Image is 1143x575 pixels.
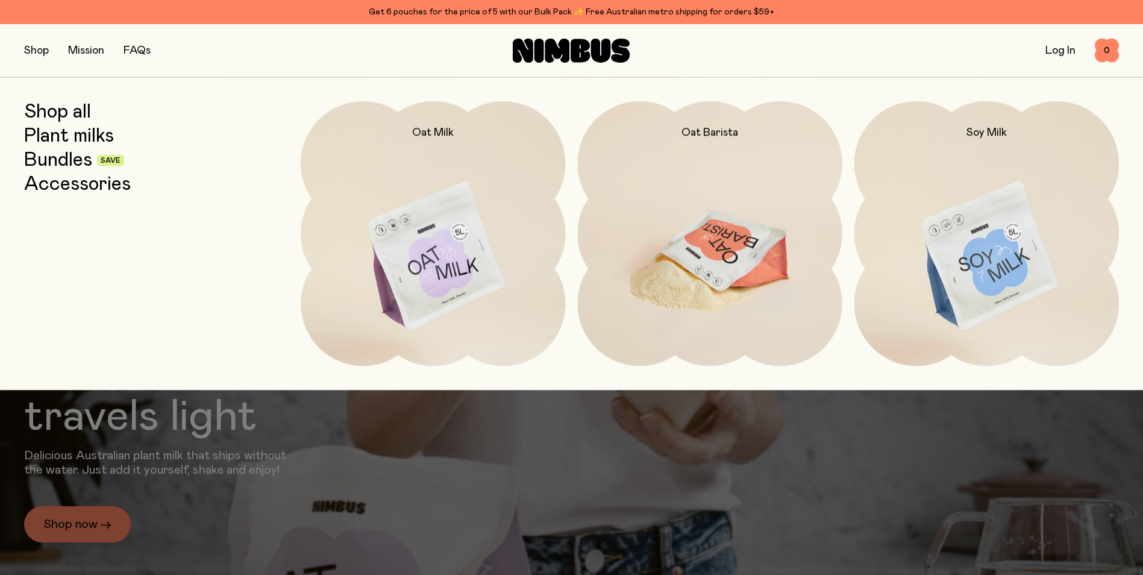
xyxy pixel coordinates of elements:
[101,157,121,165] span: Save
[24,5,1119,19] div: Get 6 pouches for the price of 5 with our Bulk Pack ✨ Free Australian metro shipping for orders $59+
[412,125,454,140] h2: Oat Milk
[24,174,131,195] a: Accessories
[1095,39,1119,63] button: 0
[1045,45,1076,56] a: Log In
[68,45,104,56] a: Mission
[966,125,1007,140] h2: Soy Milk
[854,101,1119,366] a: Soy Milk
[24,149,92,171] a: Bundles
[301,101,565,366] a: Oat Milk
[124,45,151,56] a: FAQs
[578,101,842,366] a: Oat Barista
[24,101,91,123] a: Shop all
[681,125,738,140] h2: Oat Barista
[24,125,114,147] a: Plant milks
